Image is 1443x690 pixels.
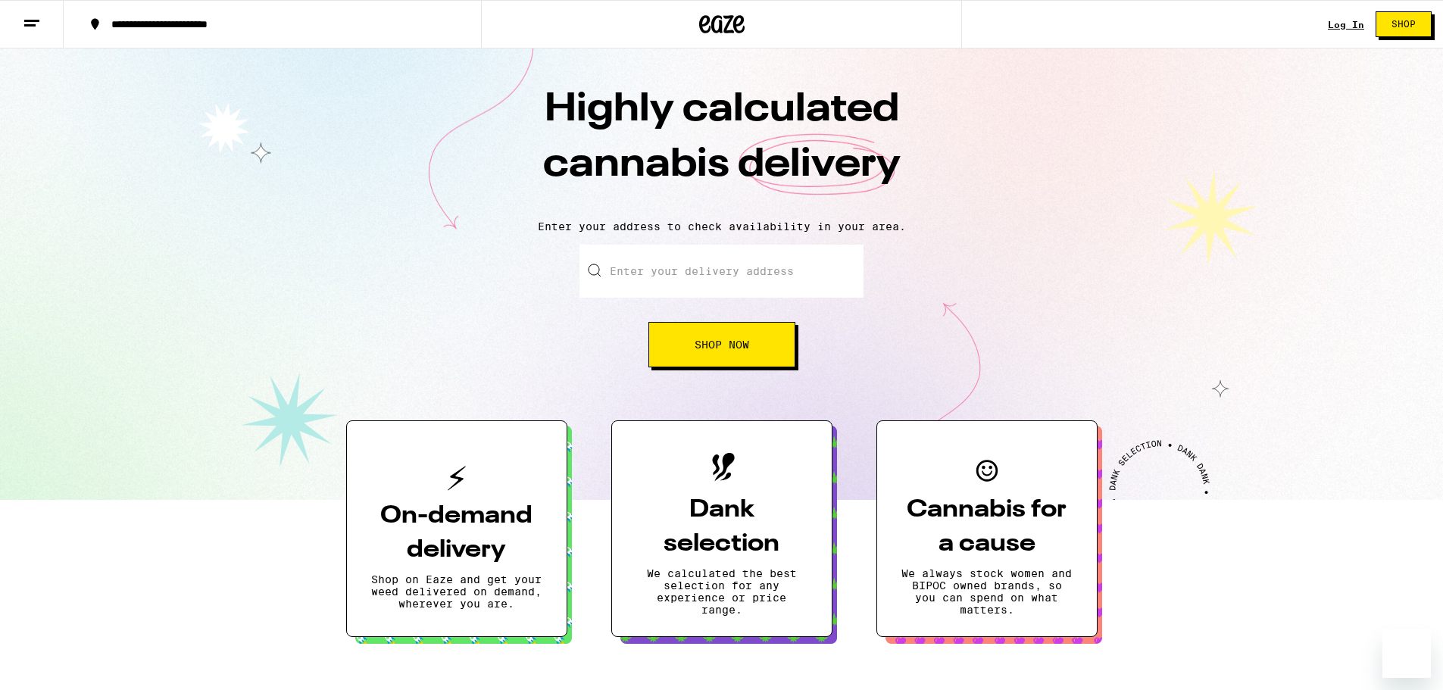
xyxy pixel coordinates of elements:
[1376,11,1432,37] button: Shop
[611,420,832,637] button: Dank selectionWe calculated the best selection for any experience or price range.
[579,245,864,298] input: Enter your delivery address
[346,420,567,637] button: On-demand deliveryShop on Eaze and get your weed delivered on demand, wherever you are.
[636,493,807,561] h3: Dank selection
[1364,11,1443,37] a: Shop
[648,322,795,367] button: Shop Now
[636,567,807,616] p: We calculated the best selection for any experience or price range.
[371,573,542,610] p: Shop on Eaze and get your weed delivered on demand, wherever you are.
[1382,629,1431,678] iframe: Button to launch messaging window
[371,499,542,567] h3: On-demand delivery
[695,339,749,350] span: Shop Now
[457,83,987,208] h1: Highly calculated cannabis delivery
[901,567,1073,616] p: We always stock women and BIPOC owned brands, so you can spend on what matters.
[15,220,1428,233] p: Enter your address to check availability in your area.
[876,420,1098,637] button: Cannabis for a causeWe always stock women and BIPOC owned brands, so you can spend on what matters.
[901,493,1073,561] h3: Cannabis for a cause
[1328,20,1364,30] a: Log In
[1391,20,1416,29] span: Shop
